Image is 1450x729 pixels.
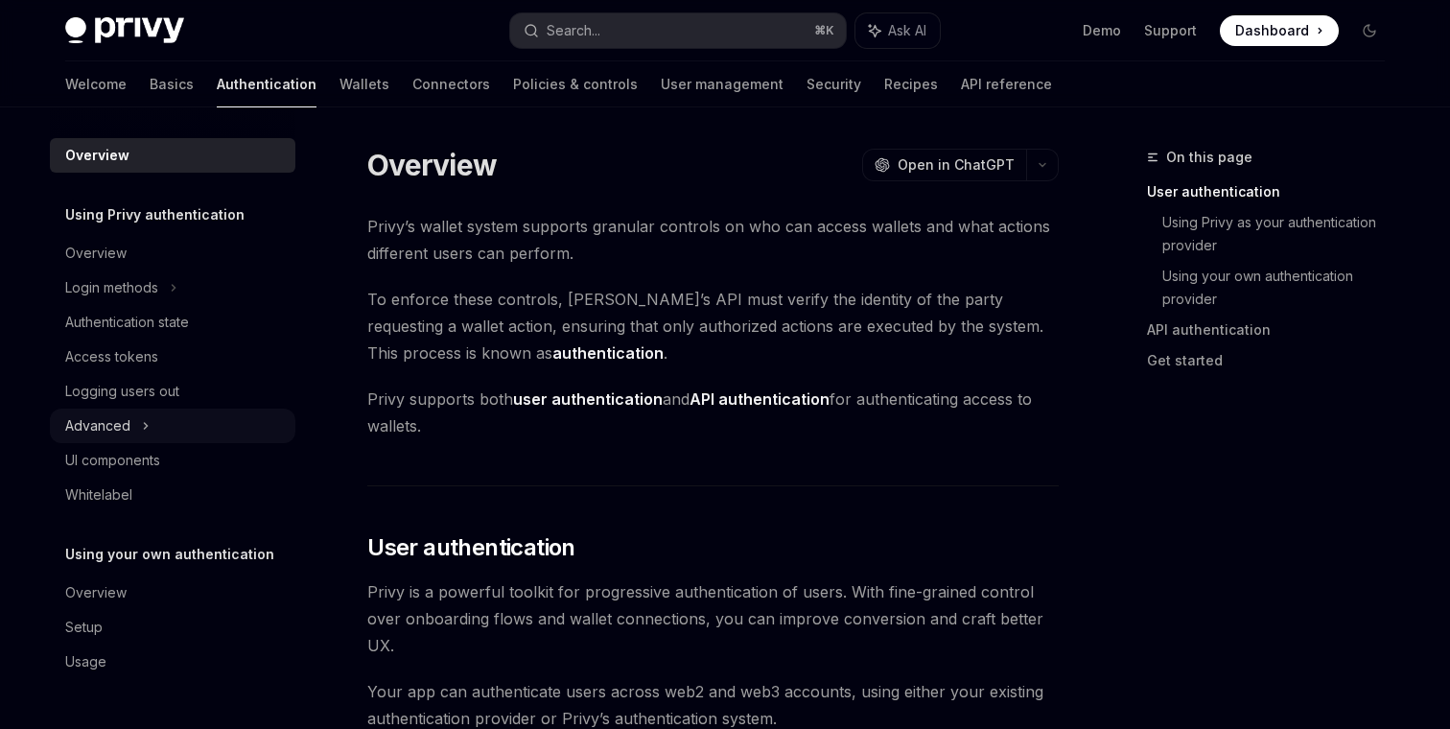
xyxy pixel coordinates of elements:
span: Dashboard [1235,21,1309,40]
span: To enforce these controls, [PERSON_NAME]’s API must verify the identity of the party requesting a... [367,286,1059,366]
button: Search...⌘K [510,13,846,48]
div: Search... [547,19,600,42]
a: API reference [961,61,1052,107]
a: Logging users out [50,374,295,409]
a: Authentication [217,61,316,107]
div: UI components [65,449,160,472]
a: Overview [50,236,295,270]
a: Authentication state [50,305,295,340]
button: Ask AI [855,13,940,48]
button: Toggle dark mode [1354,15,1385,46]
span: On this page [1166,146,1252,169]
span: ⌘ K [814,23,834,38]
div: Access tokens [65,345,158,368]
h1: Overview [367,148,497,182]
div: Overview [65,242,127,265]
h5: Using your own authentication [65,543,274,566]
div: Logging users out [65,380,179,403]
a: Policies & controls [513,61,638,107]
span: Privy’s wallet system supports granular controls on who can access wallets and what actions diffe... [367,213,1059,267]
a: Support [1144,21,1197,40]
span: Open in ChatGPT [898,155,1015,175]
a: Whitelabel [50,478,295,512]
a: User authentication [1147,176,1400,207]
div: Whitelabel [65,483,132,506]
span: Privy is a powerful toolkit for progressive authentication of users. With fine-grained control ov... [367,578,1059,659]
button: Open in ChatGPT [862,149,1026,181]
a: Using your own authentication provider [1162,261,1400,315]
a: Recipes [884,61,938,107]
span: User authentication [367,532,575,563]
a: User management [661,61,783,107]
a: Wallets [339,61,389,107]
a: Dashboard [1220,15,1339,46]
span: Ask AI [888,21,926,40]
a: Connectors [412,61,490,107]
span: Privy supports both and for authenticating access to wallets. [367,386,1059,439]
img: dark logo [65,17,184,44]
a: UI components [50,443,295,478]
strong: user authentication [513,389,663,409]
a: Welcome [65,61,127,107]
a: Get started [1147,345,1400,376]
a: Usage [50,645,295,679]
a: Using Privy as your authentication provider [1162,207,1400,261]
strong: API authentication [690,389,830,409]
strong: authentication [552,343,664,363]
a: Overview [50,138,295,173]
div: Usage [65,650,106,673]
a: Security [807,61,861,107]
h5: Using Privy authentication [65,203,245,226]
a: Overview [50,576,295,610]
div: Login methods [65,276,158,299]
div: Authentication state [65,311,189,334]
div: Advanced [65,414,130,437]
a: Access tokens [50,340,295,374]
a: Demo [1083,21,1121,40]
a: Setup [50,610,295,645]
a: API authentication [1147,315,1400,345]
div: Overview [65,144,129,167]
div: Overview [65,581,127,604]
div: Setup [65,616,103,639]
a: Basics [150,61,194,107]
